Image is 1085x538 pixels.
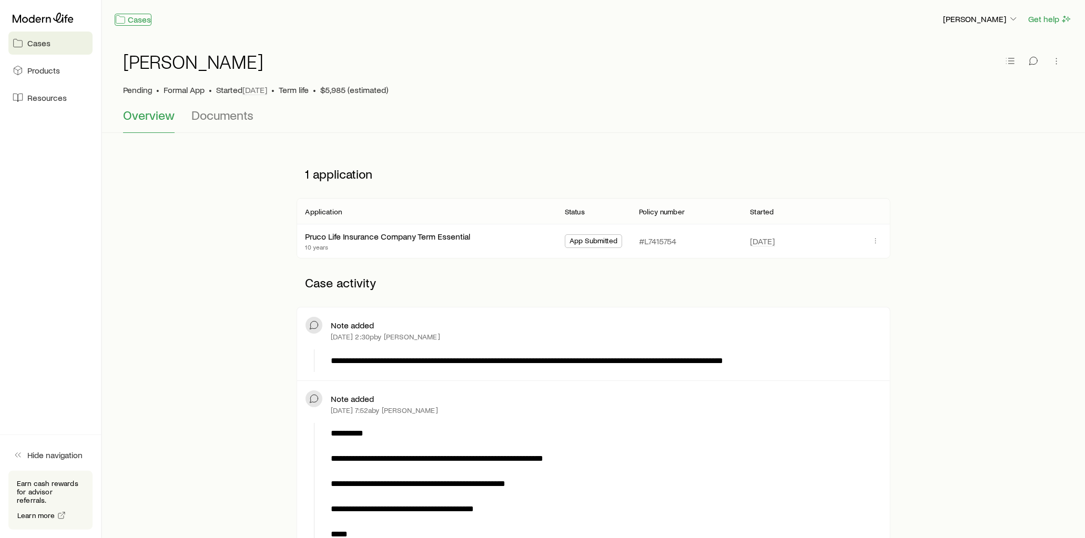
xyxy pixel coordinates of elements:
span: Overview [123,108,175,122]
button: Hide navigation [8,443,93,467]
p: [PERSON_NAME] [943,14,1019,24]
p: Case activity [297,267,890,298]
p: Started [751,208,774,216]
p: Note added [331,320,374,330]
span: Learn more [17,512,55,519]
a: Cases [8,32,93,55]
button: Get help [1028,13,1072,25]
a: Products [8,59,93,82]
span: App Submitted [570,236,617,247]
p: 10 years [305,243,470,251]
span: Term life [279,85,309,95]
p: #L7415754 [639,236,676,246]
span: • [313,85,316,95]
span: Documents [191,108,253,122]
span: Resources [27,92,67,103]
a: Pruco Life Insurance Company Term Essential [305,231,470,241]
p: [DATE] 2:30p by [PERSON_NAME] [331,333,440,341]
p: [DATE] 7:52a by [PERSON_NAME] [331,406,438,415]
p: Pending [123,85,152,95]
span: $5,985 (estimated) [320,85,388,95]
div: Earn cash rewards for advisor referrals.Learn more [8,471,93,530]
span: Products [27,65,60,76]
p: Status [565,208,585,216]
h1: [PERSON_NAME] [123,51,263,72]
a: Resources [8,86,93,109]
span: • [209,85,212,95]
div: Pruco Life Insurance Company Term Essential [305,231,470,242]
p: 1 application [297,158,890,190]
span: [DATE] [751,236,775,246]
span: Formal App [164,85,205,95]
p: Application [305,208,342,216]
a: Cases [115,14,151,26]
p: Note added [331,394,374,404]
span: Cases [27,38,50,48]
p: Started [216,85,267,95]
p: Policy number [639,208,685,216]
div: Case details tabs [123,108,1064,133]
span: • [271,85,275,95]
span: • [156,85,159,95]
p: Earn cash rewards for advisor referrals. [17,479,84,504]
button: [PERSON_NAME] [942,13,1019,26]
span: [DATE] [242,85,267,95]
span: Hide navigation [27,450,83,460]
